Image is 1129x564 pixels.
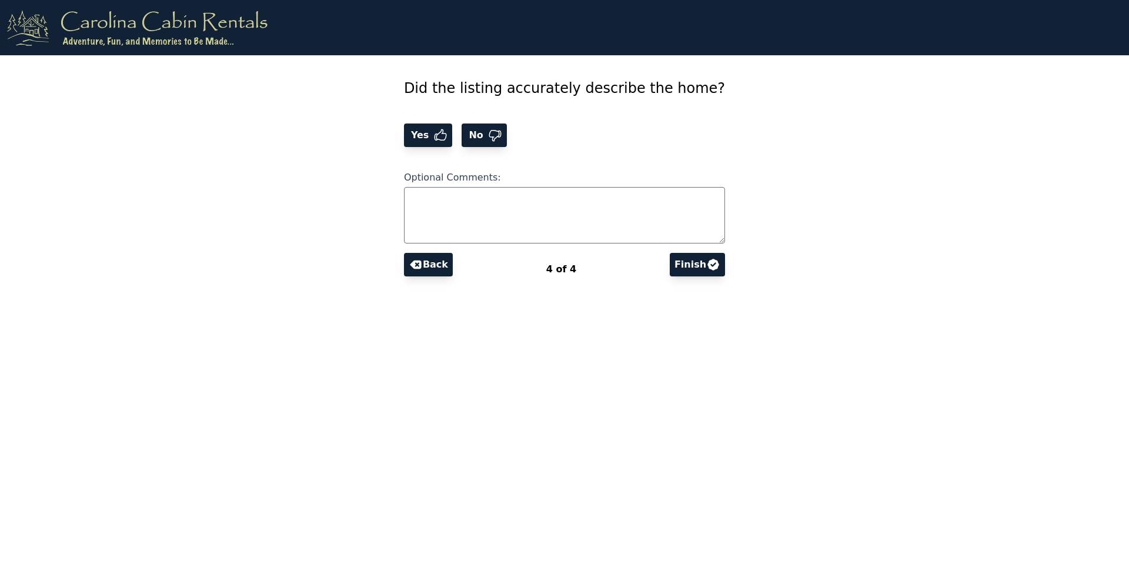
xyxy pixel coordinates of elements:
button: Finish [670,253,725,276]
button: Back [404,253,453,276]
img: logo.png [7,9,268,46]
button: No [462,124,506,147]
span: Optional Comments: [404,172,501,183]
span: No [466,128,487,142]
button: Yes [404,124,453,147]
span: Did the listing accurately describe the home? [404,80,725,96]
textarea: Optional Comments: [404,187,725,243]
span: 4 of 4 [546,263,576,275]
span: Yes [409,128,434,142]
